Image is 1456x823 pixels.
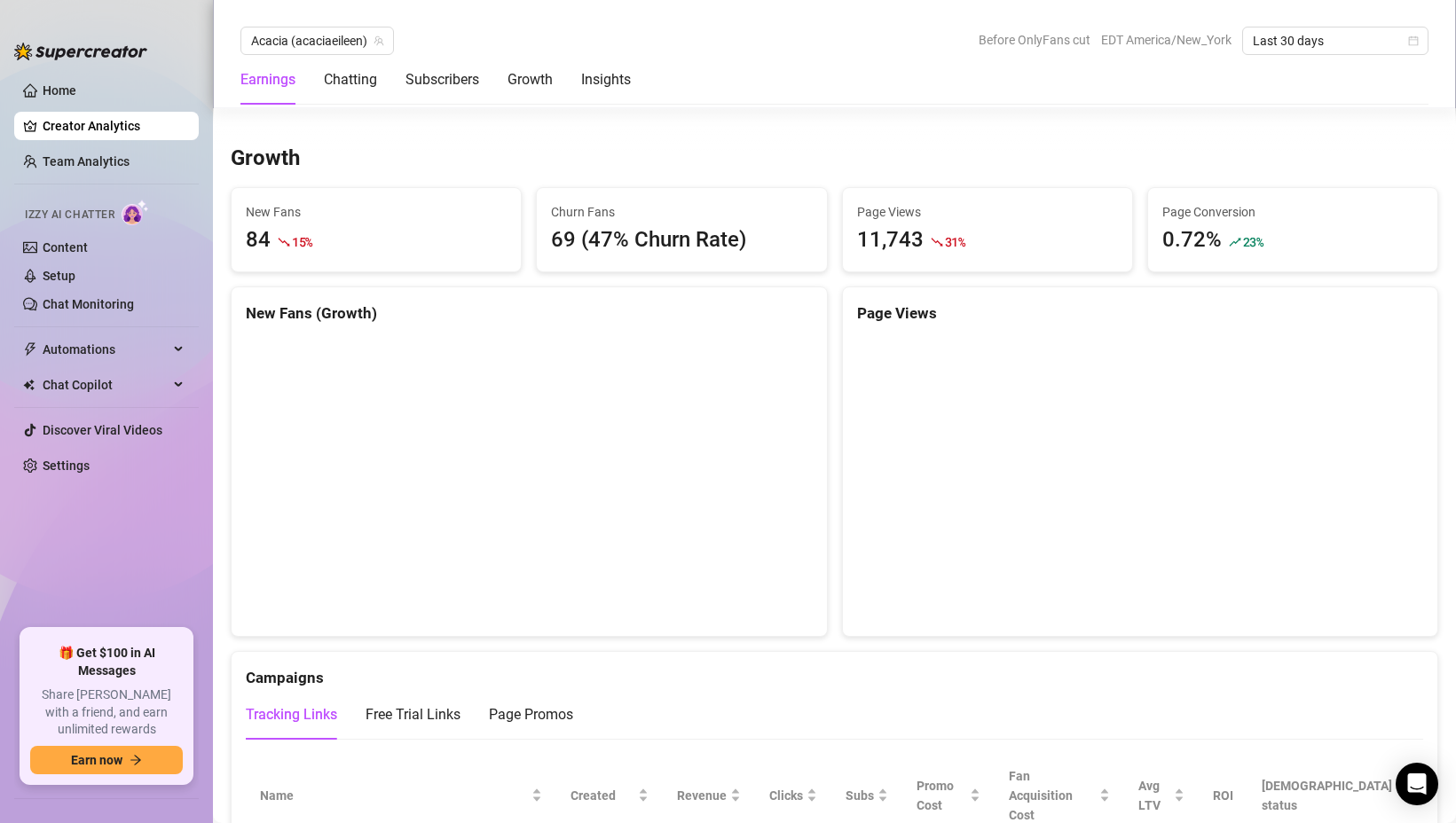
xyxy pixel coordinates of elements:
span: Page Views [857,202,1118,222]
span: rise [1229,236,1241,248]
div: 69 (47% Churn Rate) [551,223,812,257]
div: New Fans (Growth) [246,302,813,325]
div: Campaigns [246,652,1423,690]
img: logo-BBDzfeDw.svg [14,43,147,60]
div: Page Promos [489,704,573,725]
span: Izzy AI Chatter [25,207,114,223]
div: Growth [508,69,553,90]
span: Churn Fans [551,202,812,222]
a: Home [43,83,76,98]
span: Last 30 days [1253,27,1418,54]
div: Insights [581,69,631,90]
span: Revenue [677,786,727,805]
span: arrow-right [130,754,142,766]
div: Open Intercom Messenger [1396,763,1438,805]
div: Subscribers [405,69,479,90]
span: 15 % [292,233,312,250]
span: fall [931,236,943,248]
div: Page Views [857,302,1424,325]
span: Name [260,786,528,805]
span: calendar [1408,35,1419,46]
span: Chat Copilot [43,371,169,399]
a: Chat Monitoring [43,297,134,311]
span: Page Conversion [1162,202,1423,222]
a: Creator Analytics [43,112,185,140]
span: Share [PERSON_NAME] with a friend, and earn unlimited rewards [30,686,183,739]
div: 11,743 [857,223,924,257]
span: thunderbolt [23,342,37,357]
a: Setup [43,269,75,283]
span: Subs [846,786,874,805]
div: 84 [246,223,271,257]
a: Content [43,240,88,255]
div: 0.72% [1162,223,1222,257]
span: ROI [1213,788,1233,803]
div: Chatting [324,69,377,90]
span: Fan Acquisition Cost [1009,769,1073,822]
span: Before OnlyFans cut [979,27,1090,53]
div: Earnings [240,69,295,90]
span: team [374,35,384,46]
span: 🎁 Get $100 in AI Messages [30,645,183,679]
a: Settings [43,459,90,473]
span: Promo Cost [917,776,966,815]
a: Discover Viral Videos [43,423,162,437]
img: AI Chatter [122,200,149,225]
span: Clicks [769,786,803,805]
img: Chat Copilot [23,379,35,391]
span: Automations [43,335,169,364]
span: Created [571,786,634,805]
span: Earn now [71,753,122,767]
span: fall [278,236,290,248]
div: Tracking Links [246,704,337,725]
a: Team Analytics [43,154,130,169]
span: New Fans [246,202,507,222]
span: 23 % [1243,233,1263,250]
div: Free Trial Links [366,704,460,725]
span: 31 % [945,233,965,250]
span: EDT America/New_York [1101,27,1232,53]
span: Avg LTV [1138,779,1161,812]
button: Earn nowarrow-right [30,746,183,774]
span: Acacia (acaciaeileen) [251,27,383,54]
h3: Growth [231,145,300,173]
